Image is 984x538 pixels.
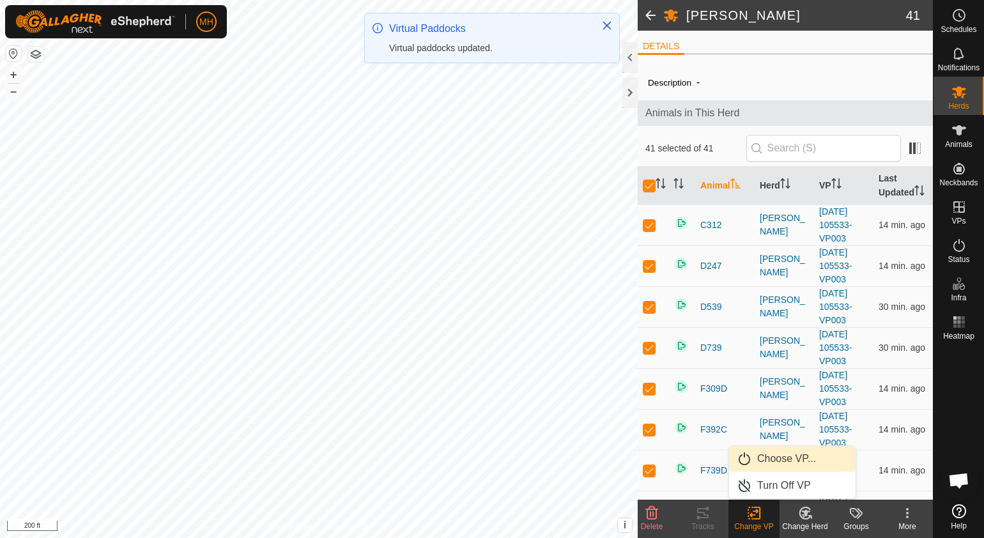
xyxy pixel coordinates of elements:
[691,72,705,93] span: -
[645,142,746,155] span: 41 selected of 41
[760,416,809,443] div: [PERSON_NAME]
[648,78,691,88] label: Description
[819,288,852,325] a: [DATE] 105533-VP003
[914,187,925,197] p-sorticon: Activate to sort
[6,46,21,61] button: Reset Map
[938,64,980,72] span: Notifications
[951,294,966,302] span: Infra
[760,293,809,320] div: [PERSON_NAME]
[700,300,721,314] span: D539
[199,15,213,29] span: MH
[673,338,689,353] img: returning on
[700,259,721,273] span: D247
[332,521,369,533] a: Contact Us
[638,40,684,55] li: DETAILS
[819,370,852,407] a: [DATE] 105533-VP003
[15,10,175,33] img: Gallagher Logo
[879,261,925,271] span: Sep 29, 2025, 8:47 AM
[879,383,925,394] span: Sep 29, 2025, 8:47 AM
[951,217,965,225] span: VPs
[831,180,842,190] p-sorticon: Activate to sort
[882,521,933,532] div: More
[641,522,663,531] span: Delete
[760,334,809,361] div: [PERSON_NAME]
[656,180,666,190] p-sorticon: Activate to sort
[940,461,978,500] div: Open chat
[819,206,852,243] a: [DATE] 105533-VP003
[780,180,790,190] p-sorticon: Activate to sort
[677,521,728,532] div: Tracks
[757,478,811,493] span: Turn Off VP
[819,411,852,448] a: [DATE] 105533-VP003
[879,465,925,475] span: Sep 29, 2025, 8:47 AM
[598,17,616,35] button: Close
[700,219,721,232] span: C312
[755,167,814,205] th: Herd
[729,446,856,472] li: Choose VP...
[673,180,684,190] p-sorticon: Activate to sort
[948,102,969,110] span: Herds
[389,21,588,36] div: Virtual Paddocks
[618,518,632,532] button: i
[700,382,727,396] span: F309D
[624,519,626,530] span: i
[819,329,852,366] a: [DATE] 105533-VP003
[700,423,727,436] span: F392C
[951,522,967,530] span: Help
[934,499,984,535] a: Help
[831,521,882,532] div: Groups
[673,461,689,476] img: returning on
[879,220,925,230] span: Sep 29, 2025, 8:47 AM
[780,521,831,532] div: Change Herd
[695,167,755,205] th: Animal
[686,8,906,23] h2: [PERSON_NAME]
[948,256,969,263] span: Status
[746,135,901,162] input: Search (S)
[730,180,741,190] p-sorticon: Activate to sort
[814,167,873,205] th: VP
[760,252,809,279] div: [PERSON_NAME]
[879,302,925,312] span: Sep 29, 2025, 8:32 AM
[873,167,933,205] th: Last Updated
[728,521,780,532] div: Change VP
[700,464,727,477] span: F739D
[819,247,852,284] a: [DATE] 105533-VP003
[700,341,721,355] span: D739
[6,84,21,99] button: –
[943,332,974,340] span: Heatmap
[673,420,689,435] img: returning on
[28,47,43,62] button: Map Layers
[673,297,689,312] img: returning on
[6,67,21,82] button: +
[760,211,809,238] div: [PERSON_NAME]
[268,521,316,533] a: Privacy Policy
[729,473,856,498] li: Turn Off VP
[389,42,588,55] div: Virtual paddocks updated.
[939,179,978,187] span: Neckbands
[673,256,689,272] img: returning on
[673,215,689,231] img: returning on
[941,26,976,33] span: Schedules
[673,379,689,394] img: returning on
[760,375,809,402] div: [PERSON_NAME]
[945,141,972,148] span: Animals
[879,424,925,434] span: Sep 29, 2025, 8:47 AM
[757,451,816,466] span: Choose VP...
[645,105,925,121] span: Animals in This Herd
[906,6,920,25] span: 41
[879,342,925,353] span: Sep 29, 2025, 8:32 AM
